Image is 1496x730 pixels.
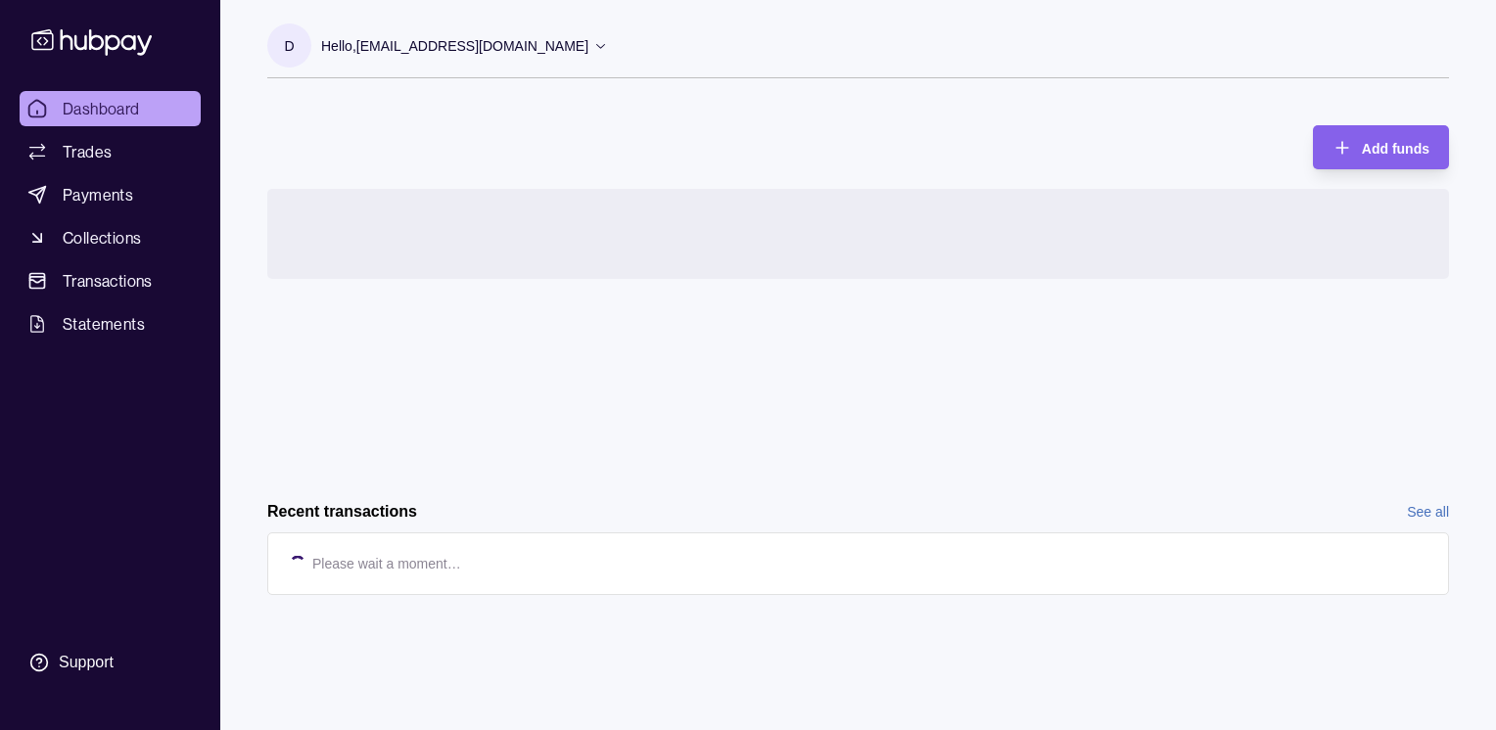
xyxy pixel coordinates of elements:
[63,269,153,293] span: Transactions
[312,553,461,574] p: Please wait a moment…
[59,652,114,673] div: Support
[1407,501,1449,523] a: See all
[1313,125,1449,169] button: Add funds
[20,134,201,169] a: Trades
[20,263,201,298] a: Transactions
[63,226,141,250] span: Collections
[284,35,294,57] p: d
[20,220,201,255] a: Collections
[267,501,417,523] h2: Recent transactions
[20,642,201,683] a: Support
[63,183,133,206] span: Payments
[63,140,112,163] span: Trades
[20,91,201,126] a: Dashboard
[1362,141,1429,157] span: Add funds
[20,177,201,212] a: Payments
[20,306,201,342] a: Statements
[321,35,588,57] p: Hello, [EMAIL_ADDRESS][DOMAIN_NAME]
[63,97,140,120] span: Dashboard
[63,312,145,336] span: Statements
